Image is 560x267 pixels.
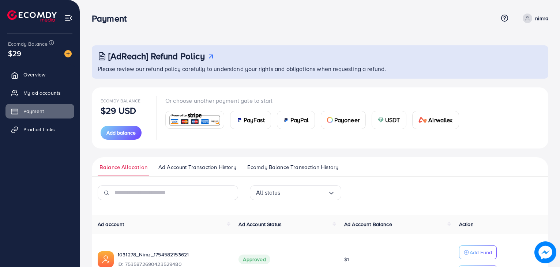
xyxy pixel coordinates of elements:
input: Search for option [281,187,328,198]
img: image [64,50,72,57]
span: Ecomdy Balance [8,40,48,48]
img: card [168,112,222,128]
span: Action [459,221,474,228]
a: cardPayoneer [321,111,366,129]
a: Product Links [5,122,74,137]
img: card [378,117,384,123]
a: cardPayFast [230,111,271,129]
span: Balance Allocation [99,163,147,171]
img: card [418,117,427,123]
a: card [165,111,224,129]
a: My ad accounts [5,86,74,100]
span: Ad account [98,221,124,228]
span: My ad accounts [23,89,61,97]
img: card [327,117,333,123]
span: Ecomdy Balance [101,98,140,104]
span: Product Links [23,126,55,133]
span: PayPal [290,116,309,124]
div: Search for option [250,185,341,200]
span: Overview [23,71,45,78]
span: Ad Account Balance [344,221,392,228]
img: logo [7,10,57,22]
a: 1031278_Nimz_1754582153621 [117,251,189,258]
img: card [283,117,289,123]
p: Or choose another payment gate to start [165,96,465,105]
span: Add balance [106,129,136,136]
a: cardPayPal [277,111,315,129]
span: Ecomdy Balance Transaction History [247,163,338,171]
p: nimra [535,14,548,23]
span: USDT [385,116,400,124]
p: $29 USD [101,106,136,115]
a: nimra [520,14,548,23]
span: Ad Account Status [238,221,282,228]
img: card [236,117,242,123]
span: $1 [344,256,349,263]
h3: [AdReach] Refund Policy [108,51,205,61]
span: All status [256,187,281,198]
span: PayFast [244,116,265,124]
a: cardUSDT [372,111,406,129]
a: Payment [5,104,74,119]
p: Please review our refund policy carefully to understand your rights and obligations when requesti... [98,64,544,73]
span: Payment [23,108,44,115]
p: Add Fund [470,248,492,257]
span: Approved [238,255,270,264]
button: Add balance [101,126,142,140]
span: $29 [8,48,21,59]
span: Payoneer [334,116,360,124]
button: Add Fund [459,245,497,259]
img: image [534,241,556,263]
img: menu [64,14,73,22]
span: Ad Account Transaction History [158,163,236,171]
span: Airwallex [428,116,452,124]
h3: Payment [92,13,132,24]
a: Overview [5,67,74,82]
a: cardAirwallex [412,111,459,129]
